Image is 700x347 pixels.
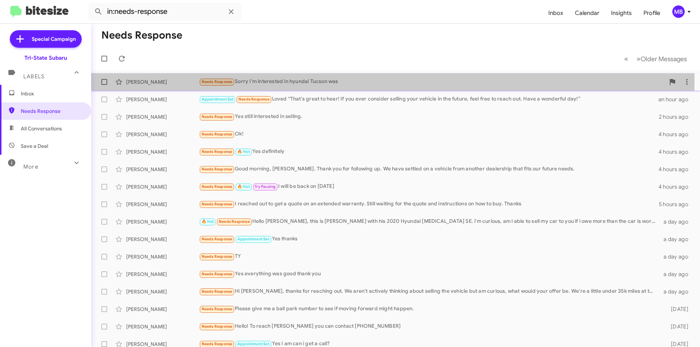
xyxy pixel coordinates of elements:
[202,97,234,102] span: Appointment Set
[638,3,666,24] a: Profile
[659,218,694,225] div: a day ago
[202,289,233,294] span: Needs Response
[126,271,199,278] div: [PERSON_NAME]
[126,113,199,121] div: [PERSON_NAME]
[632,51,691,66] button: Next
[658,131,694,138] div: 4 hours ago
[202,272,233,276] span: Needs Response
[32,35,76,43] span: Special Campaign
[199,130,658,138] div: Ok!
[199,113,659,121] div: Yes still interested in selling.
[238,97,269,102] span: Needs Response
[620,51,633,66] button: Previous
[126,96,199,103] div: [PERSON_NAME]
[202,114,233,119] span: Needs Response
[202,254,233,259] span: Needs Response
[254,184,276,189] span: Try Pausing
[199,165,658,173] div: Good morning, [PERSON_NAME]. Thank you for following up. We have settled on a vehicle from anothe...
[569,3,605,24] a: Calendar
[658,166,694,173] div: 4 hours ago
[202,167,233,171] span: Needs Response
[637,54,641,63] span: »
[658,183,694,190] div: 4 hours ago
[199,252,659,261] div: TY
[659,113,694,121] div: 2 hours ago
[202,219,214,224] span: 🔥 Hot
[659,236,694,243] div: a day ago
[126,78,199,86] div: [PERSON_NAME]
[199,270,659,278] div: Yes everything was good thank you
[202,324,233,329] span: Needs Response
[199,78,665,86] div: Sorry I'm interested in hyundai Tucson was
[126,183,199,190] div: [PERSON_NAME]
[641,55,687,63] span: Older Messages
[21,125,62,132] span: All Conversations
[659,305,694,313] div: [DATE]
[126,218,199,225] div: [PERSON_NAME]
[202,132,233,137] span: Needs Response
[21,90,83,97] span: Inbox
[672,5,685,18] div: MB
[199,182,658,191] div: I will be back on [DATE]
[659,253,694,260] div: a day ago
[88,3,241,20] input: Search
[605,3,638,24] a: Insights
[126,323,199,330] div: [PERSON_NAME]
[199,322,659,331] div: Hello! To reach [PERSON_NAME] you can contact [PHONE_NUMBER]
[659,288,694,295] div: a day ago
[24,54,67,62] div: Tri-State Subaru
[199,217,659,226] div: Hello [PERSON_NAME], this is [PERSON_NAME] with his 2020 Hyundai [MEDICAL_DATA] SE. i'm curious, ...
[658,96,694,103] div: an hour ago
[199,287,659,296] div: Hi [PERSON_NAME], thanks for reaching out. We aren't actively thinking about selling the vehicle ...
[202,307,233,311] span: Needs Response
[202,202,233,206] span: Needs Response
[237,184,250,189] span: 🔥 Hot
[202,184,233,189] span: Needs Response
[202,149,233,154] span: Needs Response
[199,147,658,156] div: Yes definitely
[620,51,691,66] nav: Page navigation example
[126,288,199,295] div: [PERSON_NAME]
[237,342,269,346] span: Appointment Set
[624,54,628,63] span: «
[126,201,199,208] div: [PERSON_NAME]
[542,3,569,24] a: Inbox
[126,131,199,138] div: [PERSON_NAME]
[10,30,82,48] a: Special Campaign
[202,342,233,346] span: Needs Response
[126,236,199,243] div: [PERSON_NAME]
[126,253,199,260] div: [PERSON_NAME]
[199,305,659,313] div: Please give me a ball park number to see if moving forward might happen.
[126,305,199,313] div: [PERSON_NAME]
[126,166,199,173] div: [PERSON_NAME]
[101,29,182,41] h1: Needs Response
[237,149,250,154] span: 🔥 Hot
[237,237,269,241] span: Appointment Set
[202,79,233,84] span: Needs Response
[23,163,38,170] span: More
[659,323,694,330] div: [DATE]
[199,95,658,103] div: Loved “That's great to hear! If you ever consider selling your vehicle in the future, feel free t...
[23,73,44,80] span: Labels
[21,142,48,150] span: Save a Deal
[199,235,659,243] div: Yes thanks
[202,237,233,241] span: Needs Response
[659,271,694,278] div: a day ago
[126,148,199,155] div: [PERSON_NAME]
[666,5,692,18] button: MB
[659,201,694,208] div: 5 hours ago
[219,219,250,224] span: Needs Response
[199,200,659,208] div: I reached out to get a quote on an extended warranty. Still waiting for the quote and instruction...
[21,107,83,115] span: Needs Response
[658,148,694,155] div: 4 hours ago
